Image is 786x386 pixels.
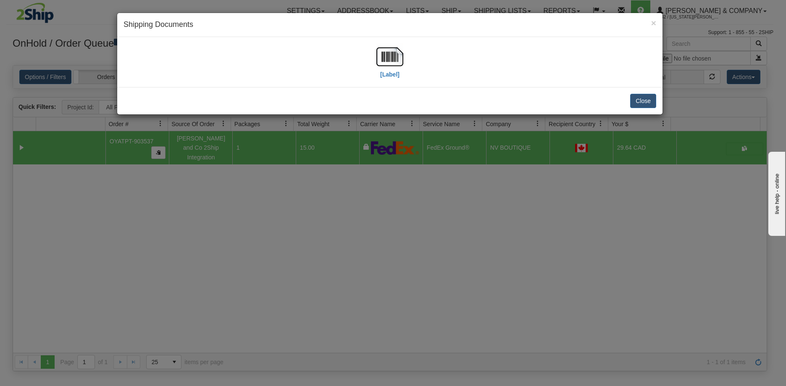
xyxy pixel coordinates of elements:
[630,94,656,108] button: Close
[6,7,78,13] div: live help - online
[651,19,656,27] button: Close
[376,43,403,70] img: barcode.jpg
[380,70,400,79] label: [Label]
[124,19,656,30] h4: Shipping Documents
[767,150,785,236] iframe: chat widget
[651,18,656,28] span: ×
[376,53,403,77] a: [Label]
